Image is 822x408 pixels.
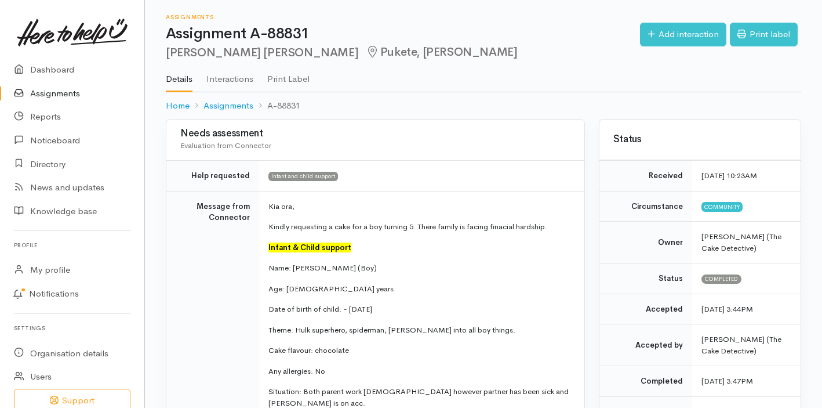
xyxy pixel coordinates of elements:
[599,161,692,192] td: Received
[599,263,692,294] td: Status
[730,23,798,46] a: Print label
[599,366,692,397] td: Completed
[268,324,570,336] p: Theme: Hulk superhero, spiderman, [PERSON_NAME] into all boy things.
[599,324,692,366] td: Accepted by
[692,324,801,366] td: [PERSON_NAME] (The Cake Detective)
[701,275,741,284] span: Completed
[268,221,570,233] p: Kindly requesting a cake for a boy turning 5. There family is facing finacial hardship.
[166,14,640,20] h6: Assignments
[14,320,130,336] h6: Settings
[365,45,517,59] span: Pukete, [PERSON_NAME]
[701,232,781,253] span: [PERSON_NAME] (The Cake Detective)
[268,201,570,212] p: Kia ora,
[206,59,253,91] a: Interactions
[701,202,743,211] span: Community
[180,140,271,150] span: Evaluation from Connector
[268,172,338,181] span: Infant and child support
[14,237,130,253] h6: Profile
[268,262,570,274] p: Name: [PERSON_NAME] (Boy)
[253,99,300,113] li: A-88831
[166,161,259,192] td: Help requested
[599,222,692,263] td: Owner
[166,46,640,59] h2: [PERSON_NAME] [PERSON_NAME]
[701,304,753,314] time: [DATE] 3:44PM
[267,59,310,91] a: Print Label
[203,99,253,113] a: Assignments
[180,128,570,139] h3: Needs assessment
[268,304,570,315] p: Date of birth of child: - [DATE]
[166,99,190,113] a: Home
[268,283,570,295] p: Age: [DEMOGRAPHIC_DATA] years
[268,345,570,356] p: Cake flavour: chocolate
[701,171,757,180] time: [DATE] 10:23AM
[268,366,570,377] p: Any allergies: No
[613,134,787,145] h3: Status
[640,23,726,46] a: Add interaction
[166,59,192,92] a: Details
[166,26,640,42] h1: Assignment A-88831
[599,191,692,222] td: Circumstance
[599,294,692,324] td: Accepted
[701,376,753,386] time: [DATE] 3:47PM
[268,243,351,252] font: Infant & Child support
[166,92,801,120] nav: breadcrumb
